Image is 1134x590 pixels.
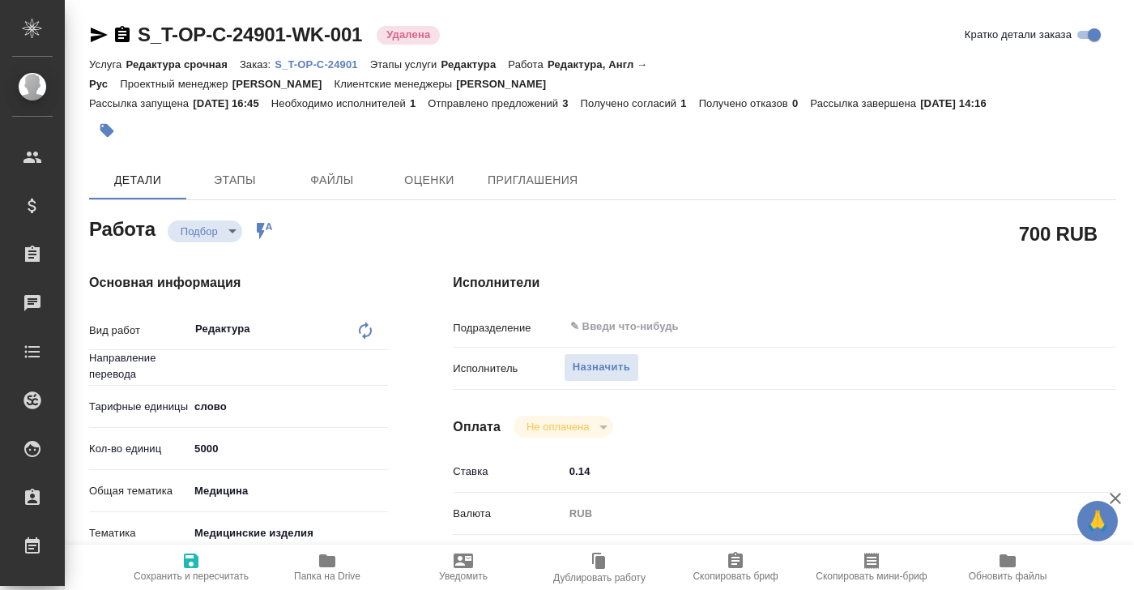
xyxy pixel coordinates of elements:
button: Скопировать ссылку для ЯМессенджера [89,25,109,45]
p: Рассылка завершена [810,97,920,109]
p: [PERSON_NAME] [232,78,335,90]
div: слово [189,393,388,421]
p: Общая тематика [89,483,189,499]
h2: 700 RUB [1019,220,1098,247]
span: Уведомить [439,571,488,582]
p: 1 [680,97,698,109]
button: 🙏 [1077,501,1118,541]
p: Рассылка запущена [89,97,193,109]
div: Медицина [189,477,388,505]
p: Клиентские менеджеры [335,78,457,90]
button: Скопировать мини-бриф [804,545,940,590]
span: Детали [99,170,177,190]
a: S_T-OP-C-24901 [275,57,369,71]
p: [DATE] 14:16 [920,97,999,109]
p: Отправлено предложений [428,97,562,109]
span: Приглашения [488,170,578,190]
p: Тарифные единицы [89,399,189,415]
span: Этапы [196,170,274,190]
button: Уведомить [395,545,531,590]
div: Подбор [168,220,242,242]
span: Дублировать работу [553,572,646,584]
p: [PERSON_NAME] [456,78,558,90]
span: Назначить [573,358,630,377]
a: S_T-OP-C-24901-WK-001 [138,24,362,45]
h4: Оплата [453,417,501,437]
span: Сохранить и пересчитать [134,571,249,582]
button: Папка на Drive [259,545,395,590]
p: Редактура срочная [126,58,239,71]
p: Заказ: [240,58,275,71]
button: Не оплачена [522,420,594,434]
p: 1 [410,97,428,109]
p: 3 [562,97,580,109]
p: 0 [792,97,810,109]
span: Файлы [293,170,371,190]
button: Скопировать ссылку [113,25,132,45]
p: Валюта [453,506,563,522]
h4: Исполнители [453,273,1116,293]
button: Назначить [564,353,639,382]
button: Подбор [176,224,223,238]
p: Редактура [441,58,509,71]
p: [DATE] 16:45 [193,97,271,109]
span: Кратко детали заказа [965,27,1072,43]
p: Направление перевода [89,350,189,383]
h2: Работа [89,213,156,242]
span: 🙏 [1084,504,1111,538]
p: Получено согласий [581,97,681,109]
button: Open [379,363,382,366]
button: Обновить файлы [940,545,1076,590]
div: Подбор [514,416,613,438]
button: Сохранить и пересчитать [123,545,259,590]
p: Ставка [453,464,563,480]
span: Скопировать мини-бриф [816,571,927,582]
input: ✎ Введи что-нибудь [189,437,388,460]
span: Скопировать бриф [693,571,778,582]
input: ✎ Введи что-нибудь [569,317,1002,336]
h4: Основная информация [89,273,388,293]
p: Кол-во единиц [89,441,189,457]
p: Вид работ [89,323,189,339]
p: Подразделение [453,320,563,336]
p: Проектный менеджер [120,78,232,90]
button: Дублировать работу [531,545,667,590]
span: Оценки [390,170,468,190]
button: Скопировать бриф [667,545,804,590]
p: Работа [508,58,548,71]
p: Услуга [89,58,126,71]
button: Open [1052,325,1055,328]
p: Тематика [89,525,189,541]
p: Необходимо исполнителей [271,97,410,109]
p: Этапы услуги [370,58,441,71]
p: S_T-OP-C-24901 [275,58,369,71]
div: Медицинские изделия [189,519,388,547]
button: Добавить тэг [89,113,125,148]
p: Удалена [386,27,430,43]
p: Исполнитель [453,361,563,377]
p: Получено отказов [699,97,792,109]
input: ✎ Введи что-нибудь [564,460,1061,483]
span: Обновить файлы [969,571,1047,582]
span: Папка на Drive [294,571,360,582]
div: RUB [564,500,1061,528]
